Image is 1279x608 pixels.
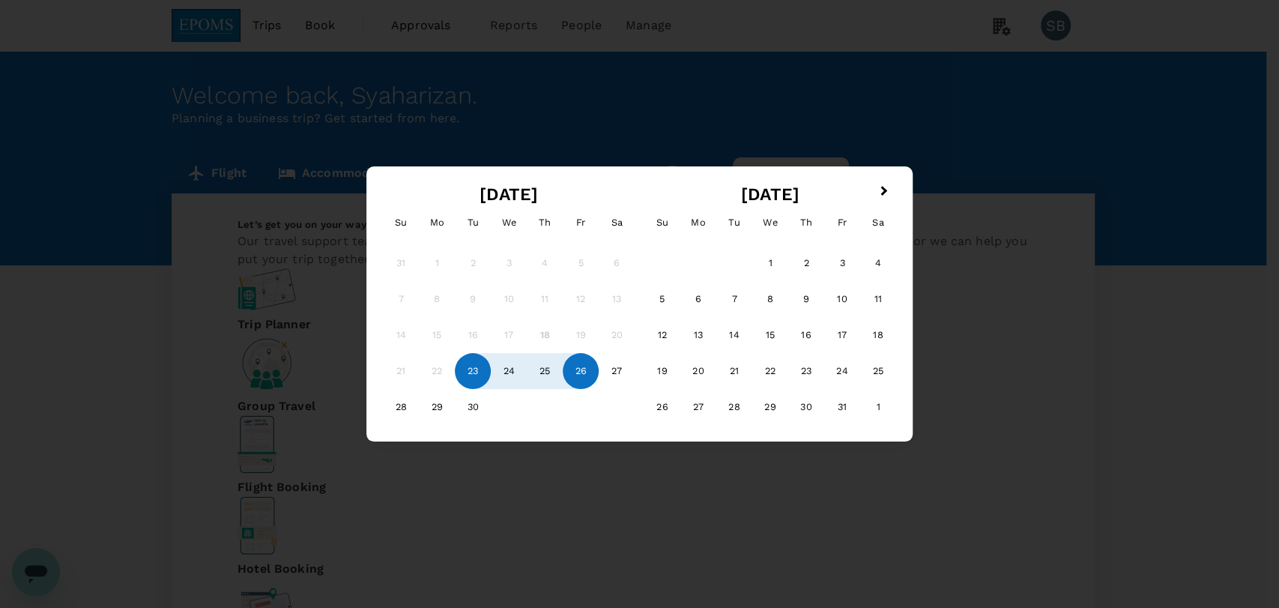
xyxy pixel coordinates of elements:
div: Not available Saturday, September 6th, 2025 [599,245,635,281]
div: Saturday [860,205,896,241]
div: Not available Tuesday, September 2nd, 2025 [455,245,491,281]
div: Choose Sunday, October 19th, 2025 [644,353,680,389]
div: Thursday [788,205,824,241]
div: Choose Tuesday, October 7th, 2025 [716,281,752,317]
div: Choose Saturday, October 4th, 2025 [860,245,896,281]
div: Month October, 2025 [644,245,896,425]
div: Choose Sunday, October 12th, 2025 [644,317,680,353]
div: Not available Tuesday, September 23rd, 2025 [455,353,491,389]
div: Not available Sunday, August 31st, 2025 [383,245,419,281]
div: Choose Monday, October 20th, 2025 [680,353,716,389]
div: Not available Saturday, September 20th, 2025 [599,317,635,353]
div: Choose Wednesday, October 22nd, 2025 [752,353,788,389]
div: Monday [680,205,716,241]
div: Not available Wednesday, September 17th, 2025 [491,317,527,353]
h2: [DATE] [378,184,640,205]
div: Wednesday [752,205,788,241]
div: Choose Thursday, September 25th, 2025 [527,353,563,389]
div: Choose Sunday, September 28th, 2025 [383,389,419,425]
h2: [DATE] [640,184,901,205]
div: Not available Monday, September 8th, 2025 [419,281,455,317]
div: Tuesday [716,205,752,241]
div: Choose Saturday, October 25th, 2025 [860,353,896,389]
div: Not available Sunday, September 21st, 2025 [383,353,419,389]
div: Choose Monday, September 29th, 2025 [419,389,455,425]
div: Choose Saturday, November 1st, 2025 [860,389,896,425]
div: Choose Wednesday, October 29th, 2025 [752,389,788,425]
div: Not available Tuesday, September 16th, 2025 [455,317,491,353]
div: Choose Wednesday, September 24th, 2025 [491,353,527,389]
div: Choose Thursday, October 16th, 2025 [788,317,824,353]
div: Not available Monday, September 22nd, 2025 [419,353,455,389]
div: Sunday [383,205,419,241]
div: Choose Wednesday, October 15th, 2025 [752,317,788,353]
div: Choose Tuesday, October 14th, 2025 [716,317,752,353]
div: Saturday [599,205,635,241]
div: Choose Thursday, October 9th, 2025 [788,281,824,317]
div: Choose Saturday, October 11th, 2025 [860,281,896,317]
div: Wednesday [491,205,527,241]
div: Choose Friday, October 3rd, 2025 [824,245,860,281]
div: Choose Saturday, October 18th, 2025 [860,317,896,353]
div: Not available Friday, September 5th, 2025 [563,245,599,281]
div: Not available Wednesday, September 3rd, 2025 [491,245,527,281]
div: Not available Tuesday, September 9th, 2025 [455,281,491,317]
div: Not available Friday, September 12th, 2025 [563,281,599,317]
div: Month September, 2025 [383,245,635,425]
div: Choose Monday, October 6th, 2025 [680,281,716,317]
div: Friday [563,205,599,241]
div: Choose Monday, October 27th, 2025 [680,389,716,425]
div: Choose Thursday, October 23rd, 2025 [788,353,824,389]
div: Choose Friday, October 10th, 2025 [824,281,860,317]
div: Sunday [644,205,680,241]
div: Not available Friday, September 19th, 2025 [563,317,599,353]
div: Choose Sunday, October 5th, 2025 [644,281,680,317]
div: Choose Thursday, October 30th, 2025 [788,389,824,425]
div: Tuesday [455,205,491,241]
div: Choose Sunday, October 26th, 2025 [644,389,680,425]
div: Choose Friday, September 26th, 2025 [563,353,599,389]
div: Choose Friday, October 17th, 2025 [824,317,860,353]
div: Choose Friday, October 31st, 2025 [824,389,860,425]
div: Thursday [527,205,563,241]
div: Not available Monday, September 15th, 2025 [419,317,455,353]
div: Friday [824,205,860,241]
div: Choose Saturday, September 27th, 2025 [599,353,635,389]
div: Not available Sunday, September 7th, 2025 [383,281,419,317]
div: Not available Thursday, September 18th, 2025 [527,317,563,353]
div: Choose Tuesday, October 28th, 2025 [716,389,752,425]
div: Not available Monday, September 1st, 2025 [419,245,455,281]
div: Not available Thursday, September 11th, 2025 [527,281,563,317]
div: Choose Monday, October 13th, 2025 [680,317,716,353]
div: Not available Saturday, September 13th, 2025 [599,281,635,317]
div: Choose Wednesday, October 1st, 2025 [752,245,788,281]
div: Choose Thursday, October 2nd, 2025 [788,245,824,281]
div: Choose Tuesday, October 21st, 2025 [716,353,752,389]
div: Not available Wednesday, September 10th, 2025 [491,281,527,317]
div: Choose Wednesday, October 8th, 2025 [752,281,788,317]
div: Choose Friday, October 24th, 2025 [824,353,860,389]
div: Not available Thursday, September 4th, 2025 [527,245,563,281]
button: Next Month [874,181,898,205]
div: Choose Tuesday, September 30th, 2025 [455,389,491,425]
div: Not available Sunday, September 14th, 2025 [383,317,419,353]
div: Monday [419,205,455,241]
